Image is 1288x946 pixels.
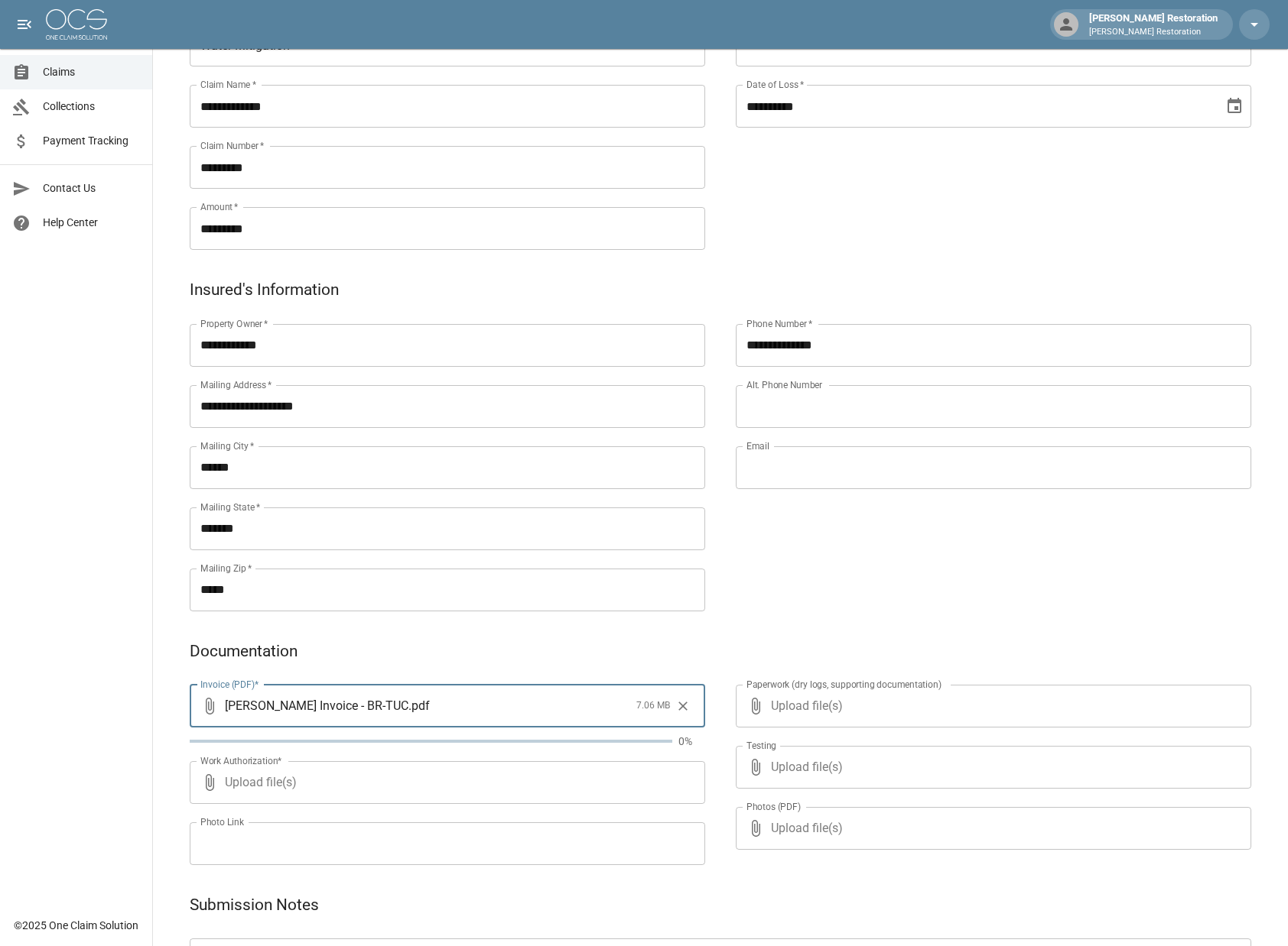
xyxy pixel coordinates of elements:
[672,695,694,718] button: Clear
[200,317,268,330] label: Property Owner
[200,378,272,391] label: Mailing Address
[678,734,705,749] p: 0%
[200,815,244,828] label: Photo Link
[636,698,670,714] span: 7.06 MB
[43,64,140,80] span: Claims
[771,685,1210,727] span: Upload file(s)
[746,378,822,391] label: Alt. Phone Number
[46,9,107,40] img: ocs-logo-white-transparent.png
[43,99,140,115] span: Collections
[225,761,664,804] span: Upload file(s)
[200,754,282,767] label: Work Authorization*
[225,697,408,714] span: [PERSON_NAME] Invoice - BR-TUC
[200,562,252,575] label: Mailing Zip
[746,439,769,452] label: Email
[43,180,140,196] span: Contact Us
[746,317,812,330] label: Phone Number
[43,133,140,149] span: Payment Tracking
[200,678,259,691] label: Invoice (PDF)*
[200,139,264,152] label: Claim Number
[746,78,804,91] label: Date of Loss
[771,746,1210,789] span: Upload file(s)
[200,200,239,213] label: Amount
[771,807,1210,850] span: Upload file(s)
[9,9,40,40] button: open drawer
[200,501,260,513] label: Mailing State
[1219,91,1250,121] button: Choose date, selected date is Sep 20, 2025
[43,215,140,231] span: Help Center
[200,439,255,452] label: Mailing City
[746,739,776,752] label: Testing
[14,918,138,933] div: © 2025 One Claim Solution
[1089,26,1218,39] p: [PERSON_NAME] Restoration
[746,678,942,691] label: Paperwork (dry logs, supporting documentation)
[200,78,256,91] label: Claim Name
[1083,11,1224,38] div: [PERSON_NAME] Restoration
[408,697,430,714] span: . pdf
[746,800,801,813] label: Photos (PDF)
